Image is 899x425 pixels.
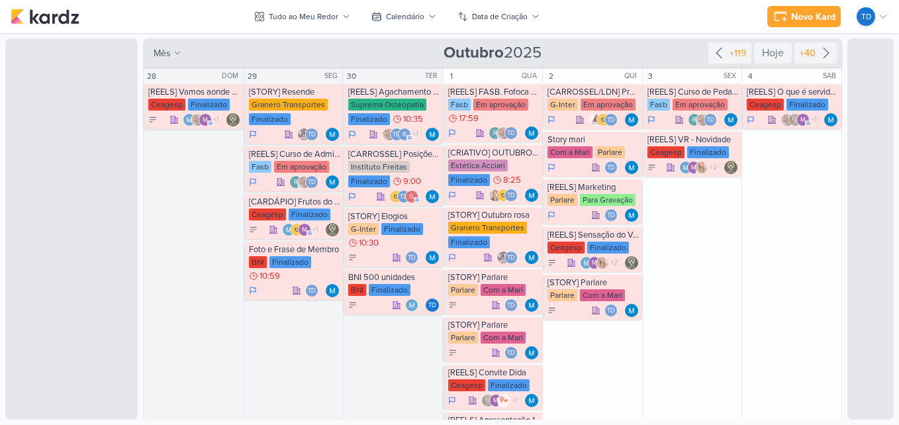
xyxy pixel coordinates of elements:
[448,210,540,220] div: [STORY] Outubro rosa
[493,398,498,404] p: m
[625,161,638,174] img: MARIANA MIRANDA
[547,182,639,193] div: [REELS] Marketing
[596,113,610,126] img: IDBOX - Agência de Design
[326,223,339,236] div: Responsável: Leviê Agência de Marketing Digital
[604,304,618,317] div: Thais de carvalho
[625,304,638,317] img: MARIANA MIRANDA
[249,244,341,255] div: Foto e Frase de Membro
[305,128,318,141] div: Thais de carvalho
[249,285,257,296] div: Em Andamento
[348,99,426,111] div: Suprema Osteopatia
[305,284,318,297] div: Thais de carvalho
[688,113,701,126] div: roberta.pecora@fasb.com.br
[547,230,639,240] div: [REELS] Sensação do Verão - Espetão de Camarão
[448,379,485,391] div: Ceagesp
[212,115,219,125] span: +1
[403,177,421,186] span: 9:00
[747,99,784,111] div: Ceagesp
[405,299,418,312] img: MARIANA MIRANDA
[625,256,638,269] div: Responsável: Leviê Agência de Marketing Digital
[507,303,515,309] p: Td
[448,190,456,201] div: Em Andamento
[326,284,339,297] div: Responsável: MARIANA MIRANDA
[688,113,720,126] div: Colaboradores: roberta.pecora@fasb.com.br, Sarah Violante, Thais de carvalho
[687,146,729,158] div: Finalizado
[547,146,592,158] div: Com a Mari
[348,129,356,140] div: Em Andamento
[426,128,439,141] img: MARIANA MIRANDA
[249,177,257,187] div: Em Andamento
[754,42,792,64] div: Hoje
[274,161,329,173] div: Em aprovação
[525,251,538,264] img: MARIANA MIRANDA
[282,223,322,236] div: Colaboradores: MARIANA MIRANDA, IDBOX - Agência de Design, mlegnaioli@gmail.com, Thais de carvalho
[547,194,577,206] div: Parlare
[11,9,79,24] img: kardz.app
[504,189,518,202] div: Thais de carvalho
[607,117,615,124] p: Td
[459,114,479,123] span: 17:59
[797,46,818,60] div: +40
[488,379,530,391] div: Finalizado
[400,194,408,201] p: Td
[647,163,657,172] div: A Fazer
[481,332,526,344] div: Com a Mari
[580,256,593,269] img: MARIANA MIRANDA
[348,113,390,125] div: Finalizado
[473,99,528,111] div: Em aprovação
[448,160,508,171] div: Estética Acciari
[489,189,502,202] img: Tatiane Acciari
[625,209,638,222] img: MARIANA MIRANDA
[547,258,557,267] div: A Fazer
[405,299,422,312] div: Colaboradores: MARIANA MIRANDA
[525,251,538,264] div: Responsável: MARIANA MIRANDA
[348,87,440,97] div: [REELS] Agachamento com peso é padrão ouro no tratamento de dor na lombar
[390,128,403,141] div: Thais de carvalho
[504,299,521,312] div: Colaboradores: Thais de carvalho
[398,128,411,141] div: rolimaba30@gmail.com
[625,113,638,126] img: MARIANA MIRANDA
[249,149,341,160] div: [REELS] Curso de Administração
[249,197,341,207] div: [CARDÁPIO] Frutos do Mar
[724,113,737,126] img: MARIANA MIRANDA
[481,394,495,407] img: Leviê Agência de Marketing Digital
[781,113,820,126] div: Colaboradores: Sarah Violante, Leviê Agência de Marketing Digital, mlegnaioli@gmail.com, Thais de...
[625,304,638,317] div: Responsável: MARIANA MIRANDA
[647,134,739,145] div: [REELS] VR - Novidade
[724,161,737,174] div: Responsável: Leviê Agência de Marketing Digital
[743,70,757,83] div: 4
[589,113,621,126] div: Colaboradores: Amannda Primo, IDBOX - Agência de Design, Thais de carvalho
[525,189,538,202] img: MARIANA MIRANDA
[345,70,358,83] div: 30
[525,394,538,407] div: Responsável: MARIANA MIRANDA
[448,174,490,186] div: Finalizado
[547,289,577,301] div: Parlare
[389,190,422,203] div: Colaboradores: IDBOX - Agência de Design, Thais de carvalho, giselyrlfreitas@gmail.com
[580,194,636,206] div: Para Gravação
[289,175,303,189] div: roberta.pecora@fasb.com.br
[249,113,291,125] div: Finalizado
[497,126,510,140] img: Sarah Violante
[154,46,171,60] span: mês
[481,394,521,407] div: Colaboradores: Leviê Agência de Marketing Digital, mlegnaioli@gmail.com, ow se liga, Thais de car...
[249,209,286,220] div: Ceagesp
[504,126,518,140] div: Thais de carvalho
[647,87,739,97] div: [REELS] Curso de Pedagogia
[604,113,618,126] div: Thais de carvalho
[481,284,526,296] div: Com a Mari
[428,303,436,309] p: Td
[426,190,439,203] div: Responsável: MARIANA MIRANDA
[444,42,542,64] span: 2025
[426,251,439,264] img: MARIANA MIRANDA
[525,394,538,407] img: MARIANA MIRANDA
[544,70,557,83] div: 2
[348,284,366,296] div: BNI
[504,299,518,312] div: Thais de carvalho
[409,194,414,201] p: g
[326,175,339,189] img: MARIANA MIRANDA
[624,71,641,81] div: QUI
[604,161,618,174] div: Thais de carvalho
[326,128,339,141] div: Responsável: MARIANA MIRANDA
[445,70,458,83] div: 1
[625,161,638,174] div: Responsável: MARIANA MIRANDA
